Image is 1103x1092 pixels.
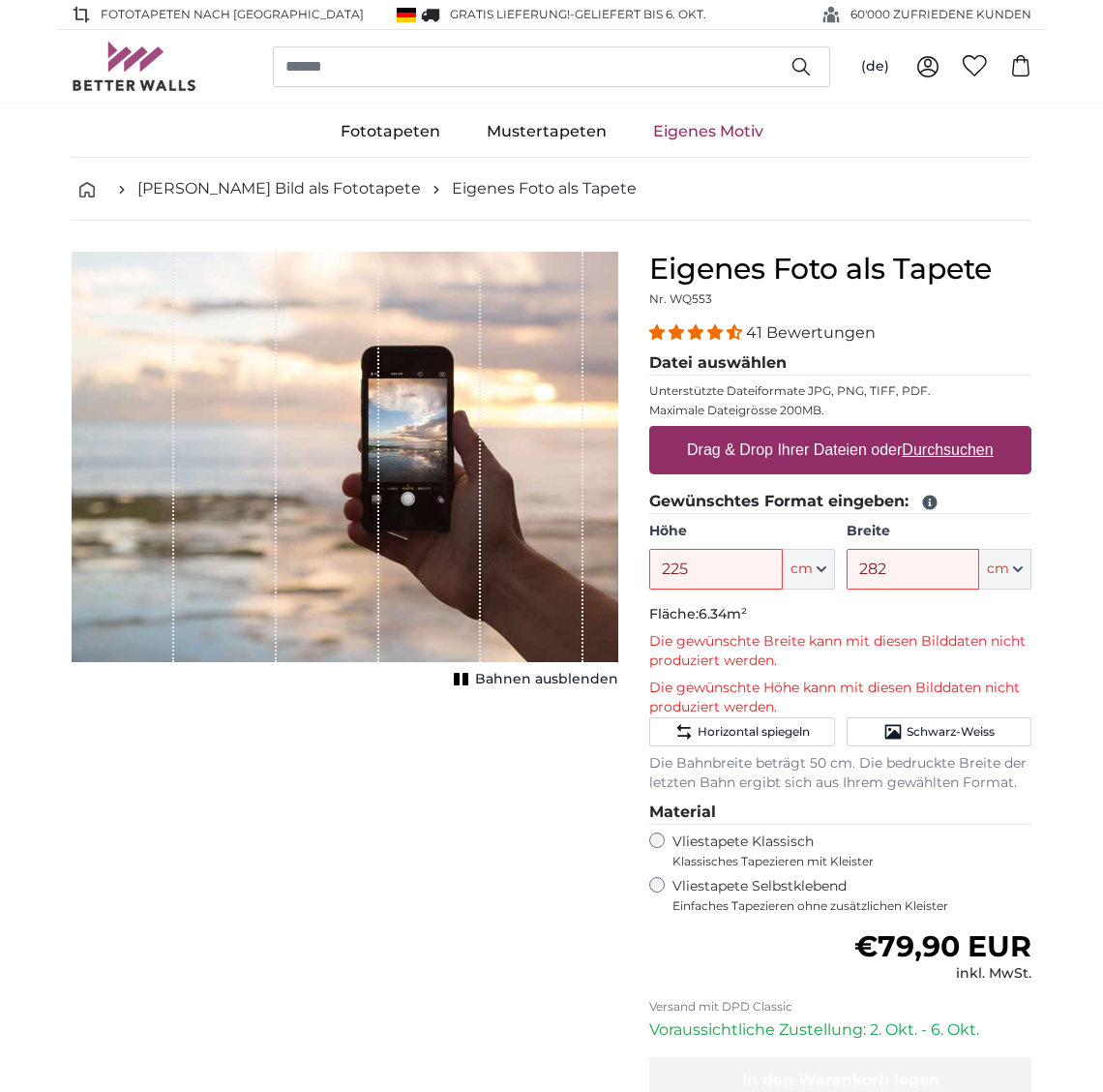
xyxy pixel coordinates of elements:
img: Deutschland [397,8,416,22]
p: Die Bahnbreite beträgt 50 cm. Die bedruckte Breite der letzten Bahn ergibt sich aus Ihrem gewählt... [649,754,1031,793]
button: Schwarz-Weiss [847,717,1031,746]
p: Voraussichtliche Zustellung: 2. Okt. - 6. Okt. [649,1018,1031,1042]
span: In den Warenkorb legen [742,1071,939,1089]
a: Eigenes Motiv [630,106,787,157]
nav: breadcrumbs [72,158,1031,221]
span: Bahnen ausblenden [475,670,618,689]
a: Fototapeten [317,106,463,157]
label: Drag & Drop Ihrer Dateien oder [679,431,1001,470]
span: Klassisches Tapezieren mit Kleister [672,854,1015,869]
span: €79,90 EUR [854,928,1031,964]
span: Geliefert bis 6. Okt. [575,7,706,21]
p: Unterstützte Dateiformate JPG, PNG, TIFF, PDF. [649,383,1031,399]
span: - [570,7,706,21]
span: 4.39 stars [649,323,746,342]
p: Die gewünschte Höhe kann mit diesen Bilddaten nicht produziert werden. [649,679,1031,717]
span: Horizontal spiegeln [698,724,810,740]
a: Eigenes Foto als Tapete [452,177,637,200]
button: cm [783,549,835,590]
span: Fototapeten nach [GEOGRAPHIC_DATA] [101,6,364,23]
h1: Eigenes Foto als Tapete [649,252,1031,287]
button: (de) [846,49,905,84]
u: Durchsuchen [903,441,994,458]
span: 60'000 ZUFRIEDENE KUNDEN [850,6,1031,23]
span: cm [987,560,1009,579]
legend: Material [649,801,1031,825]
div: 1 of 1 [72,252,618,693]
div: inkl. MwSt. [854,964,1031,984]
span: Einfaches Tapezieren ohne zusätzlichen Kleister [672,898,1031,914]
label: Vliestapete Selbstklebend [672,877,1031,914]
p: Fläche: [649,605,1031,624]
label: Höhe [649,522,834,541]
span: 6.34m² [699,605,747,622]
p: Maximale Dateigrösse 200MB. [649,403,1031,418]
span: cm [790,560,813,579]
span: GRATIS Lieferung! [450,7,570,21]
span: Schwarz-Weiss [907,724,995,740]
span: Nr. WQ553 [649,291,712,306]
label: Breite [847,522,1031,541]
legend: Datei auswählen [649,351,1031,376]
a: [PERSON_NAME] Bild als Fototapete [137,177,421,200]
button: cm [979,549,1031,590]
button: Horizontal spiegeln [649,717,834,746]
img: Betterwalls [72,42,197,91]
p: Die gewünschte Breite kann mit diesen Bilddaten nicht produziert werden. [649,632,1031,671]
span: 41 Bewertungen [746,323,876,342]
button: Bahnen ausblenden [448,666,618,693]
p: Versand mit DPD Classic [649,999,1031,1015]
a: Mustertapeten [463,106,630,157]
legend: Gewünschtes Format eingeben: [649,490,1031,514]
label: Vliestapete Klassisch [672,833,1015,869]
